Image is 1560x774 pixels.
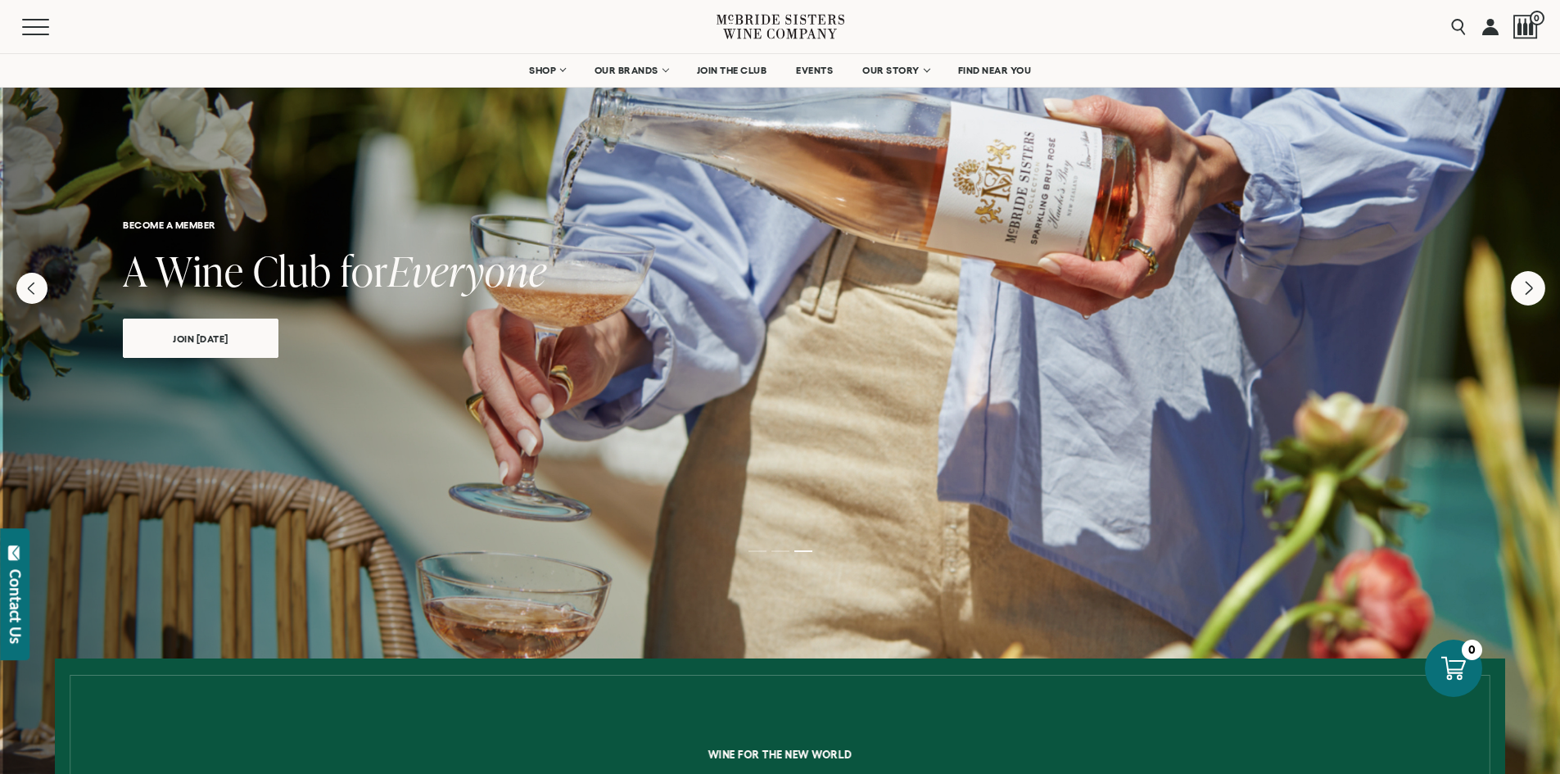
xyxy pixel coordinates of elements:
div: Contact Us [7,569,24,644]
span: Everyone [388,242,547,299]
h6: become a member [123,220,1437,230]
h6: Wine for the new world [182,749,1377,760]
span: A Wine Club for [123,242,388,299]
span: OUR BRANDS [595,65,658,76]
a: OUR BRANDS [584,54,678,87]
span: FIND NEAR YOU [958,65,1032,76]
button: Mobile Menu Trigger [22,19,81,35]
a: join [DATE] [123,319,278,358]
button: Next [1511,271,1545,306]
span: EVENTS [796,65,833,76]
span: join [DATE] [144,329,257,348]
button: Previous [16,273,47,304]
span: 0 [1530,11,1544,25]
span: SHOP [529,65,557,76]
div: 0 [1462,640,1482,660]
a: OUR STORY [852,54,939,87]
li: Page dot 2 [771,550,789,552]
span: JOIN THE CLUB [697,65,767,76]
a: FIND NEAR YOU [947,54,1042,87]
a: SHOP [518,54,576,87]
a: EVENTS [785,54,843,87]
a: JOIN THE CLUB [686,54,778,87]
span: OUR STORY [862,65,920,76]
li: Page dot 3 [794,550,812,552]
li: Page dot 1 [748,550,766,552]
